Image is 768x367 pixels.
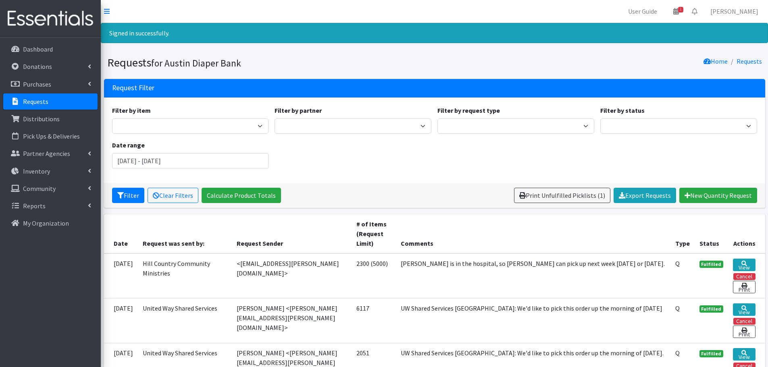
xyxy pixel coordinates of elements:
td: [PERSON_NAME] is in the hospital, so [PERSON_NAME] can pick up next week [DATE] or [DATE]. [396,253,670,299]
a: New Quantity Request [679,188,757,203]
td: UW Shared Services [GEOGRAPHIC_DATA]: We'd like to pick this order up the morning of [DATE] [396,298,670,343]
label: Date range [112,140,145,150]
a: Inventory [3,163,98,179]
label: Filter by status [600,106,645,115]
button: Cancel [733,318,756,325]
a: 1 [667,3,685,19]
p: Inventory [23,167,50,175]
small: for Austin Diaper Bank [151,57,241,69]
th: Type [670,214,695,253]
a: Partner Agencies [3,145,98,162]
a: Pick Ups & Deliveries [3,128,98,144]
a: View [733,348,755,361]
img: HumanEssentials [3,5,98,32]
a: Purchases [3,76,98,92]
p: Requests [23,97,48,106]
a: Requests [737,57,762,65]
a: User Guide [622,3,664,19]
th: Request was sent by: [138,214,232,253]
a: View [733,259,755,271]
th: # of Items (Request Limit) [352,214,396,253]
a: Requests [3,93,98,110]
p: Pick Ups & Deliveries [23,132,80,140]
p: Donations [23,62,52,70]
td: [DATE] [104,253,138,299]
td: 2300 (5000) [352,253,396,299]
p: My Organization [23,219,69,227]
a: Community [3,180,98,197]
span: Fulfilled [699,261,724,268]
a: View [733,303,755,316]
th: Status [695,214,728,253]
input: January 1, 2011 - December 31, 2011 [112,153,269,168]
div: Signed in successfully. [101,23,768,43]
a: Dashboard [3,41,98,57]
a: Donations [3,58,98,75]
label: Filter by request type [437,106,500,115]
label: Filter by item [112,106,151,115]
a: Print Unfulfilled Picklists (1) [514,188,610,203]
abbr: Quantity [675,259,680,267]
label: Filter by partner [275,106,322,115]
span: Fulfilled [699,305,724,313]
td: [DATE] [104,298,138,343]
button: Filter [112,188,144,203]
h1: Requests [107,56,432,70]
a: Print [733,326,755,338]
th: Date [104,214,138,253]
td: 6117 [352,298,396,343]
a: [PERSON_NAME] [704,3,765,19]
button: Cancel [733,273,756,280]
p: Purchases [23,80,51,88]
a: Reports [3,198,98,214]
p: Community [23,185,56,193]
a: Clear Filters [148,188,198,203]
span: 1 [678,7,683,12]
h3: Request Filter [112,84,154,92]
a: Distributions [3,111,98,127]
abbr: Quantity [675,304,680,312]
th: Actions [728,214,765,253]
a: Calculate Product Totals [202,188,281,203]
span: Fulfilled [699,350,724,357]
th: Request Sender [232,214,352,253]
p: Reports [23,202,46,210]
td: United Way Shared Services [138,298,232,343]
a: Print [733,281,755,293]
th: Comments [396,214,670,253]
td: Hill Country Community Ministries [138,253,232,299]
td: [PERSON_NAME] <[PERSON_NAME][EMAIL_ADDRESS][PERSON_NAME][DOMAIN_NAME]> [232,298,352,343]
abbr: Quantity [675,349,680,357]
a: Export Requests [614,188,676,203]
td: <[EMAIL_ADDRESS][PERSON_NAME][DOMAIN_NAME]> [232,253,352,299]
p: Distributions [23,115,60,123]
p: Dashboard [23,45,53,53]
a: Home [703,57,728,65]
p: Partner Agencies [23,149,70,158]
a: My Organization [3,215,98,231]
